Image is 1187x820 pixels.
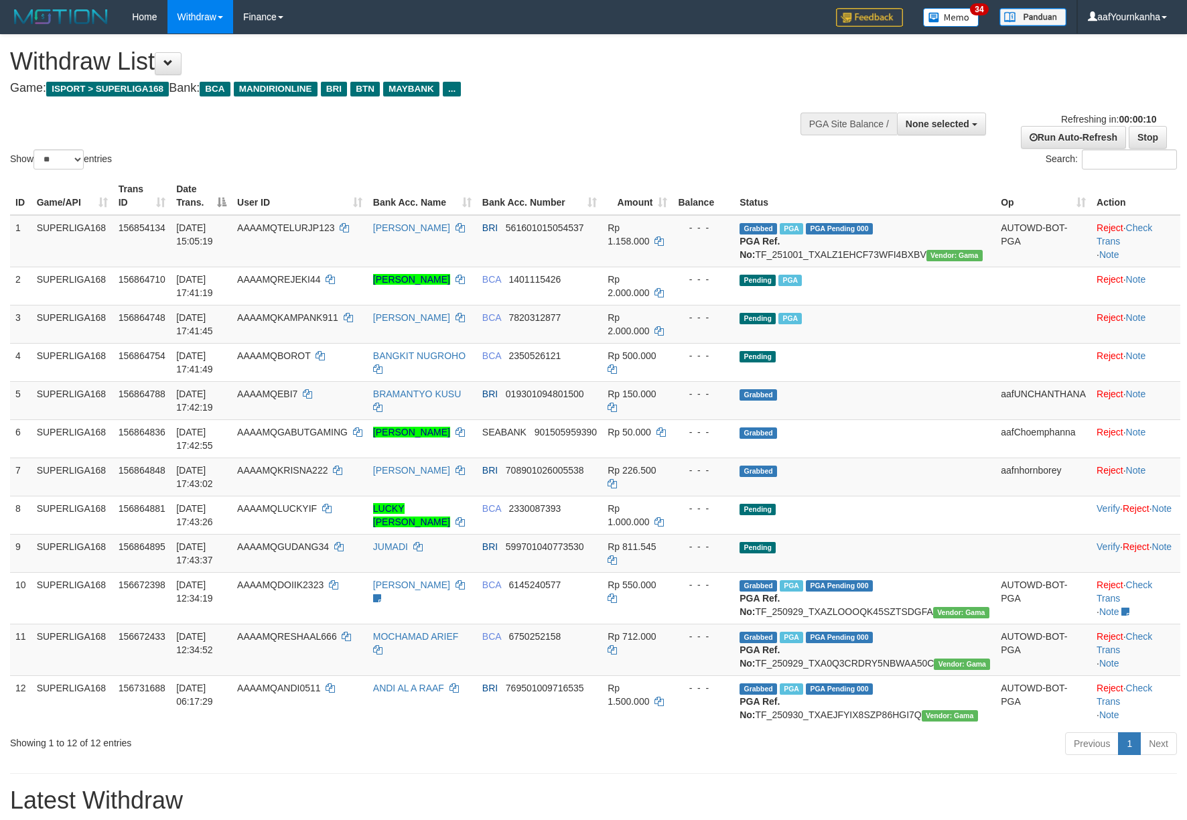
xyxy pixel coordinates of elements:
[482,465,498,476] span: BRI
[608,427,651,437] span: Rp 50.000
[373,389,461,399] a: BRAMANTYO KUSU
[176,389,213,413] span: [DATE] 17:42:19
[1097,465,1123,476] a: Reject
[1091,267,1180,305] td: ·
[740,542,776,553] span: Pending
[31,305,113,343] td: SUPERLIGA168
[740,593,780,617] b: PGA Ref. No:
[995,458,1091,496] td: aafnhornborey
[734,624,995,675] td: TF_250929_TXA0Q3CRDRY5NBWAA50C
[1123,503,1149,514] a: Reject
[1082,149,1177,169] input: Search:
[176,465,213,489] span: [DATE] 17:43:02
[482,222,498,233] span: BRI
[10,458,31,496] td: 7
[995,177,1091,215] th: Op: activate to sort column ascending
[31,215,113,267] td: SUPERLIGA168
[509,350,561,361] span: Copy 2350526121 to clipboard
[678,681,729,695] div: - - -
[778,275,802,286] span: Marked by aafsoycanthlai
[10,675,31,727] td: 12
[1097,579,1123,590] a: Reject
[1091,177,1180,215] th: Action
[995,675,1091,727] td: AUTOWD-BOT-PGA
[10,496,31,534] td: 8
[678,630,729,643] div: - - -
[321,82,347,96] span: BRI
[237,222,335,233] span: AAAAMQTELURJP123
[734,177,995,215] th: Status
[1126,427,1146,437] a: Note
[1091,419,1180,458] td: ·
[1091,572,1180,624] td: · ·
[1099,249,1119,260] a: Note
[10,731,484,750] div: Showing 1 to 12 of 12 entries
[31,675,113,727] td: SUPERLIGA168
[10,215,31,267] td: 1
[1129,126,1167,149] a: Stop
[678,349,729,362] div: - - -
[31,381,113,419] td: SUPERLIGA168
[509,503,561,514] span: Copy 2330087393 to clipboard
[176,350,213,374] span: [DATE] 17:41:49
[608,222,649,247] span: Rp 1.158.000
[373,274,450,285] a: [PERSON_NAME]
[1061,114,1156,125] span: Refreshing in:
[31,624,113,675] td: SUPERLIGA168
[1091,534,1180,572] td: · ·
[10,381,31,419] td: 5
[31,177,113,215] th: Game/API: activate to sort column ascending
[806,223,873,234] span: PGA Pending
[31,534,113,572] td: SUPERLIGA168
[482,350,501,361] span: BCA
[1140,732,1177,755] a: Next
[1097,683,1123,693] a: Reject
[608,503,649,527] span: Rp 1.000.000
[780,683,803,695] span: Marked by aafromsomean
[608,579,656,590] span: Rp 550.000
[237,503,317,514] span: AAAAMQLUCKYIF
[608,389,656,399] span: Rp 150.000
[237,541,329,552] span: AAAAMQGUDANG34
[506,222,584,233] span: Copy 561601015054537 to clipboard
[31,343,113,381] td: SUPERLIGA168
[373,465,450,476] a: [PERSON_NAME]
[970,3,988,15] span: 34
[995,381,1091,419] td: aafUNCHANTHANA
[1091,215,1180,267] td: · ·
[1126,389,1146,399] a: Note
[999,8,1066,26] img: panduan.png
[1097,503,1120,514] a: Verify
[1118,732,1141,755] a: 1
[678,387,729,401] div: - - -
[509,312,561,323] span: Copy 7820312877 to clipboard
[995,215,1091,267] td: AUTOWD-BOT-PGA
[1091,496,1180,534] td: · ·
[237,427,348,437] span: AAAAMQGABUTGAMING
[1046,149,1177,169] label: Search:
[10,149,112,169] label: Show entries
[10,7,112,27] img: MOTION_logo.png
[477,177,602,215] th: Bank Acc. Number: activate to sort column ascending
[119,683,165,693] span: 156731688
[176,631,213,655] span: [DATE] 12:34:52
[237,683,321,693] span: AAAAMQANDI0511
[10,48,778,75] h1: Withdraw List
[995,572,1091,624] td: AUTOWD-BOT-PGA
[176,274,213,298] span: [DATE] 17:41:19
[482,389,498,399] span: BRI
[46,82,169,96] span: ISPORT > SUPERLIGA168
[509,579,561,590] span: Copy 6145240577 to clipboard
[1097,631,1152,655] a: Check Trans
[31,267,113,305] td: SUPERLIGA168
[608,312,649,336] span: Rp 2.000.000
[1097,222,1152,247] a: Check Trans
[1119,114,1156,125] strong: 00:00:10
[119,631,165,642] span: 156672433
[740,351,776,362] span: Pending
[237,579,324,590] span: AAAAMQDOIIK2323
[934,659,990,670] span: Vendor URL: https://trx31.1velocity.biz
[734,572,995,624] td: TF_250929_TXAZLOOOQK45SZTSDGFA
[10,343,31,381] td: 4
[1097,631,1123,642] a: Reject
